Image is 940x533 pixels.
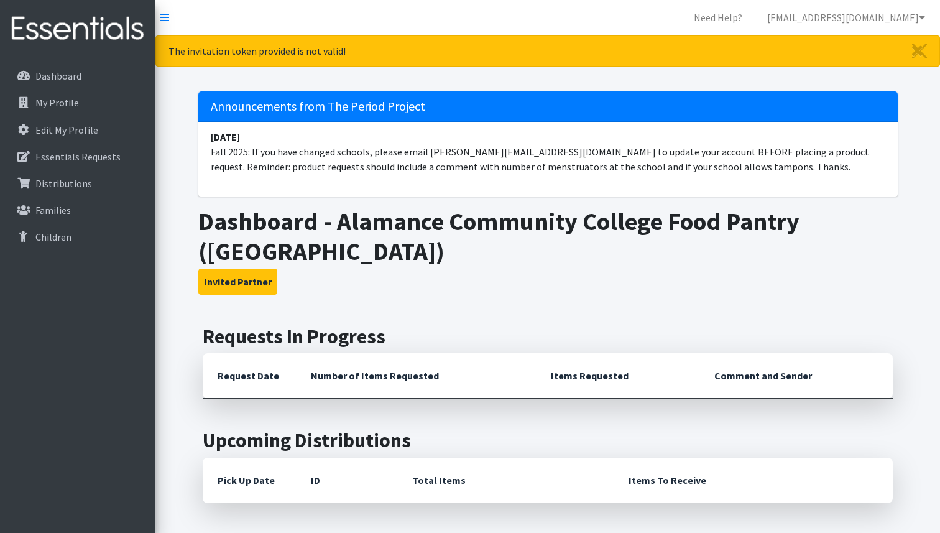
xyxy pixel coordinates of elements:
a: Edit My Profile [5,118,150,142]
p: Essentials Requests [35,151,121,163]
a: [EMAIL_ADDRESS][DOMAIN_NAME] [757,5,935,30]
img: HumanEssentials [5,8,150,50]
h2: Requests In Progress [203,325,893,348]
h1: Dashboard - Alamance Community College Food Pantry ([GEOGRAPHIC_DATA]) [198,206,898,266]
th: Total Items [397,458,614,503]
li: Fall 2025: If you have changed schools, please email [PERSON_NAME][EMAIL_ADDRESS][DOMAIN_NAME] to... [198,122,898,182]
p: My Profile [35,96,79,109]
th: Number of Items Requested [296,353,536,399]
th: ID [296,458,397,503]
h2: Upcoming Distributions [203,429,893,452]
th: Request Date [203,353,296,399]
th: Items To Receive [614,458,893,503]
th: Pick Up Date [203,458,296,503]
p: Families [35,204,71,216]
button: Invited Partner [198,269,277,295]
a: My Profile [5,90,150,115]
th: Items Requested [536,353,699,399]
strong: [DATE] [211,131,240,143]
p: Distributions [35,177,92,190]
a: Need Help? [684,5,752,30]
p: Edit My Profile [35,124,98,136]
p: Dashboard [35,70,81,82]
a: Essentials Requests [5,144,150,169]
a: Dashboard [5,63,150,88]
a: Distributions [5,171,150,196]
p: Children [35,231,71,243]
th: Comment and Sender [699,353,893,399]
h5: Announcements from The Period Project [198,91,898,122]
a: Families [5,198,150,223]
a: Children [5,225,150,249]
div: The invitation token provided is not valid! [155,35,940,67]
a: Close [900,36,939,66]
